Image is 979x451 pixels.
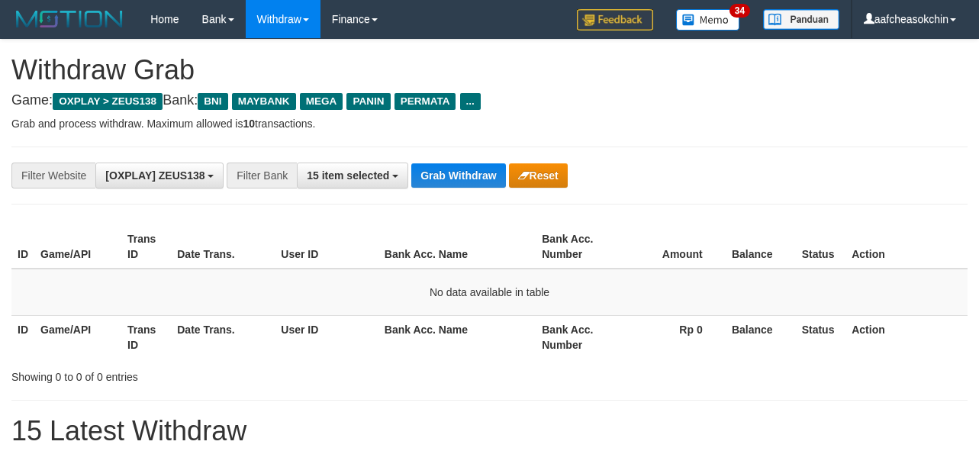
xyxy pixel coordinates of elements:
[121,315,171,359] th: Trans ID
[845,315,968,359] th: Action
[11,55,968,85] h1: Withdraw Grab
[232,93,296,110] span: MAYBANK
[227,163,297,188] div: Filter Bank
[11,116,968,131] p: Grab and process withdraw. Maximum allowed is transactions.
[411,163,505,188] button: Grab Withdraw
[726,315,796,359] th: Balance
[763,9,839,30] img: panduan.png
[243,118,255,130] strong: 10
[11,163,95,188] div: Filter Website
[11,93,968,108] h4: Game: Bank:
[676,9,740,31] img: Button%20Memo.svg
[275,315,378,359] th: User ID
[34,315,121,359] th: Game/API
[729,4,750,18] span: 34
[198,93,227,110] span: BNI
[307,169,389,182] span: 15 item selected
[121,225,171,269] th: Trans ID
[275,225,378,269] th: User ID
[622,225,725,269] th: Amount
[171,225,275,269] th: Date Trans.
[796,315,846,359] th: Status
[11,269,968,316] td: No data available in table
[536,225,622,269] th: Bank Acc. Number
[509,163,568,188] button: Reset
[300,93,343,110] span: MEGA
[378,225,536,269] th: Bank Acc. Name
[726,225,796,269] th: Balance
[53,93,163,110] span: OXPLAY > ZEUS138
[11,225,34,269] th: ID
[622,315,725,359] th: Rp 0
[346,93,390,110] span: PANIN
[34,225,121,269] th: Game/API
[577,9,653,31] img: Feedback.jpg
[11,8,127,31] img: MOTION_logo.png
[11,363,397,385] div: Showing 0 to 0 of 0 entries
[95,163,224,188] button: [OXPLAY] ZEUS138
[105,169,204,182] span: [OXPLAY] ZEUS138
[378,315,536,359] th: Bank Acc. Name
[796,225,846,269] th: Status
[297,163,408,188] button: 15 item selected
[460,93,481,110] span: ...
[11,416,968,446] h1: 15 Latest Withdraw
[536,315,622,359] th: Bank Acc. Number
[171,315,275,359] th: Date Trans.
[845,225,968,269] th: Action
[394,93,456,110] span: PERMATA
[11,315,34,359] th: ID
